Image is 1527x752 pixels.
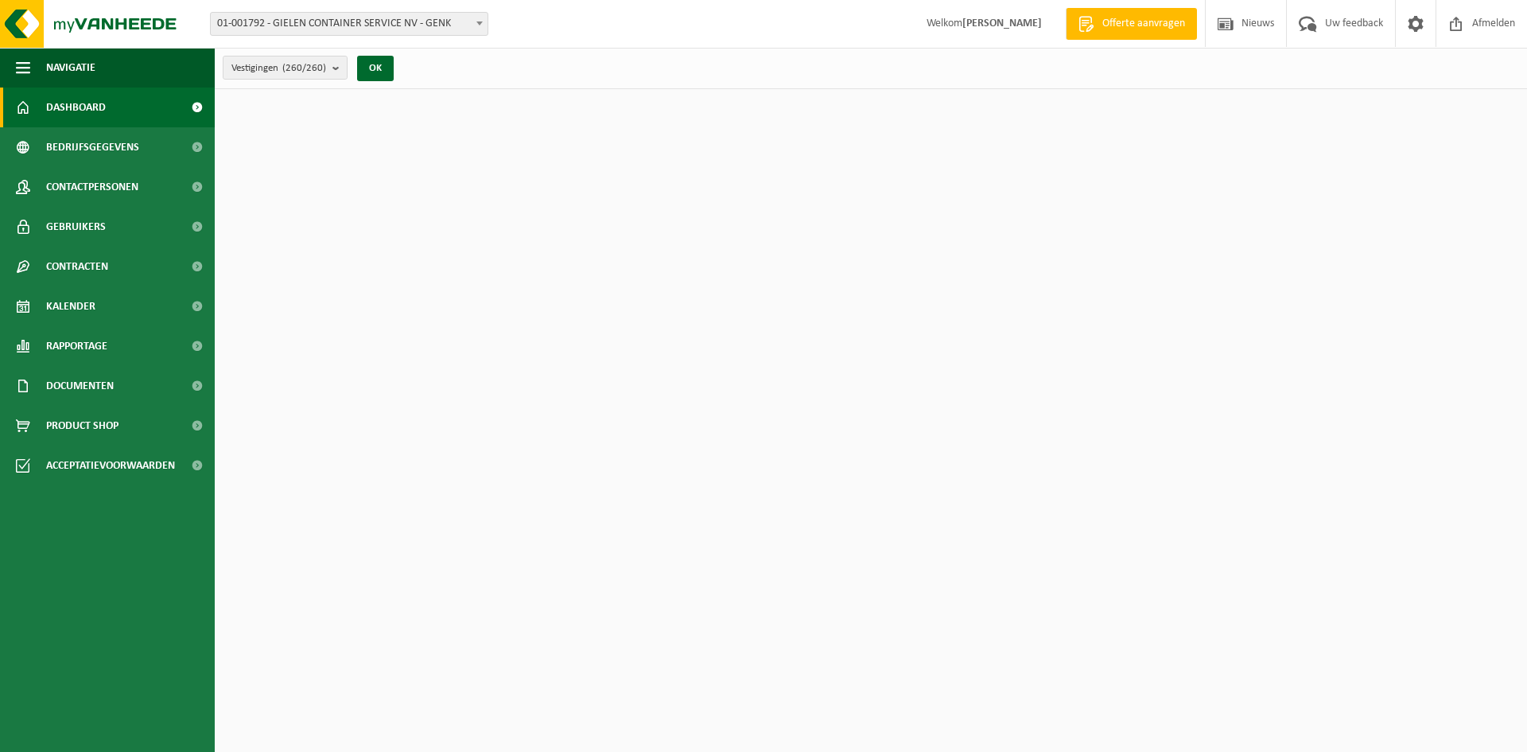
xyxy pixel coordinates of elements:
a: Offerte aanvragen [1066,8,1197,40]
span: Documenten [46,366,114,406]
button: Vestigingen(260/260) [223,56,348,80]
span: Kalender [46,286,95,326]
count: (260/260) [282,63,326,73]
span: Product Shop [46,406,119,446]
button: OK [357,56,394,81]
span: Gebruikers [46,207,106,247]
span: Dashboard [46,88,106,127]
span: Acceptatievoorwaarden [46,446,175,485]
span: Vestigingen [231,56,326,80]
strong: [PERSON_NAME] [962,18,1042,29]
span: Rapportage [46,326,107,366]
span: Contactpersonen [46,167,138,207]
span: 01-001792 - GIELEN CONTAINER SERVICE NV - GENK [211,13,488,35]
span: Contracten [46,247,108,286]
span: Offerte aanvragen [1098,16,1189,32]
span: Bedrijfsgegevens [46,127,139,167]
span: Navigatie [46,48,95,88]
span: 01-001792 - GIELEN CONTAINER SERVICE NV - GENK [210,12,488,36]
